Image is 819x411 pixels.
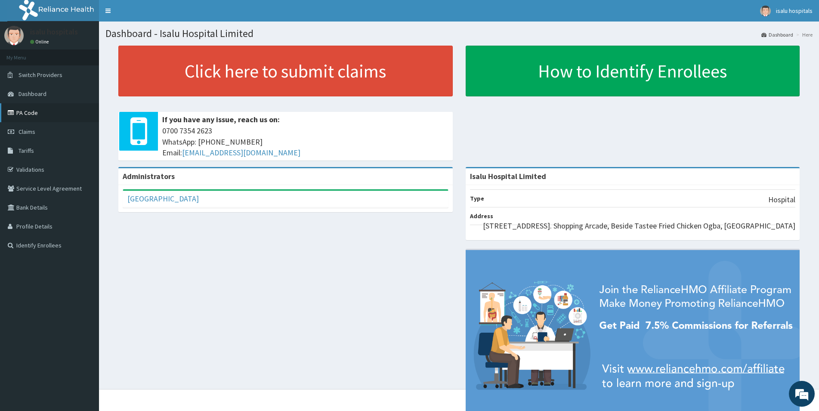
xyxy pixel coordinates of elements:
[470,195,484,202] b: Type
[50,108,119,195] span: We're online!
[470,212,493,220] b: Address
[19,71,62,79] span: Switch Providers
[162,114,280,124] b: If you have any issue, reach us on:
[761,31,793,38] a: Dashboard
[19,90,46,98] span: Dashboard
[182,148,300,158] a: [EMAIL_ADDRESS][DOMAIN_NAME]
[768,194,795,205] p: Hospital
[19,147,34,155] span: Tariffs
[776,7,813,15] span: isalu hospitals
[141,4,162,25] div: Minimize live chat window
[45,48,145,59] div: Chat with us now
[794,31,813,38] li: Here
[105,28,813,39] h1: Dashboard - Isalu Hospital Limited
[470,171,546,181] strong: Isalu Hospital Limited
[19,128,35,136] span: Claims
[466,46,800,96] a: How to Identify Enrollees
[30,39,51,45] a: Online
[16,43,35,65] img: d_794563401_company_1708531726252_794563401
[127,194,199,204] a: [GEOGRAPHIC_DATA]
[123,171,175,181] b: Administrators
[162,125,448,158] span: 0700 7354 2623 WhatsApp: [PHONE_NUMBER] Email:
[483,220,795,232] p: [STREET_ADDRESS]. Shopping Arcade, Beside Tastee Fried Chicken Ogba, [GEOGRAPHIC_DATA]
[118,46,453,96] a: Click here to submit claims
[4,26,24,45] img: User Image
[760,6,771,16] img: User Image
[4,235,164,265] textarea: Type your message and hit 'Enter'
[30,28,78,36] p: isalu hospitals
